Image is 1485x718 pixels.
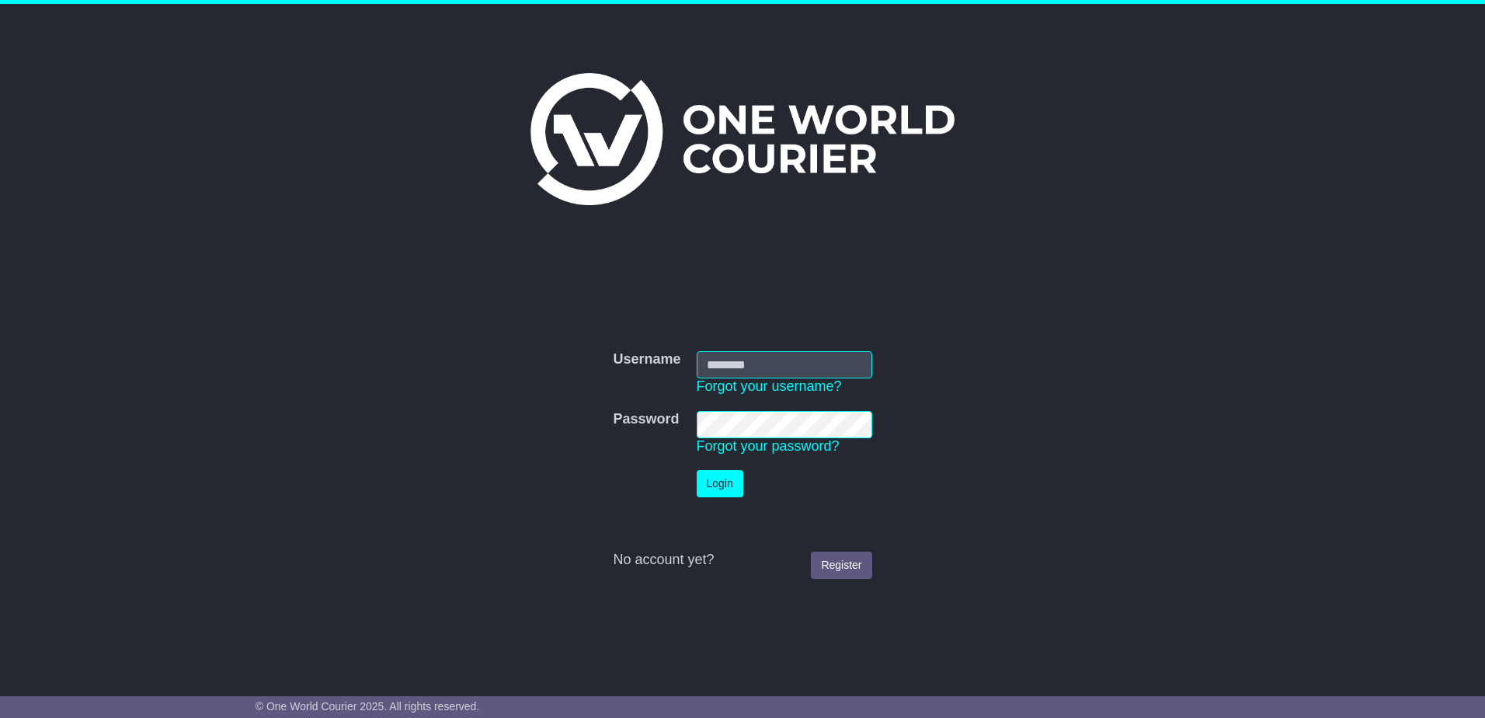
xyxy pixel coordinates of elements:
label: Username [613,351,680,368]
a: Forgot your password? [697,438,840,454]
a: Forgot your username? [697,378,842,394]
span: © One World Courier 2025. All rights reserved. [256,700,480,713]
img: One World [530,73,955,205]
a: Register [811,552,871,579]
label: Password [613,411,679,428]
div: No account yet? [613,552,871,569]
button: Login [697,470,743,497]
